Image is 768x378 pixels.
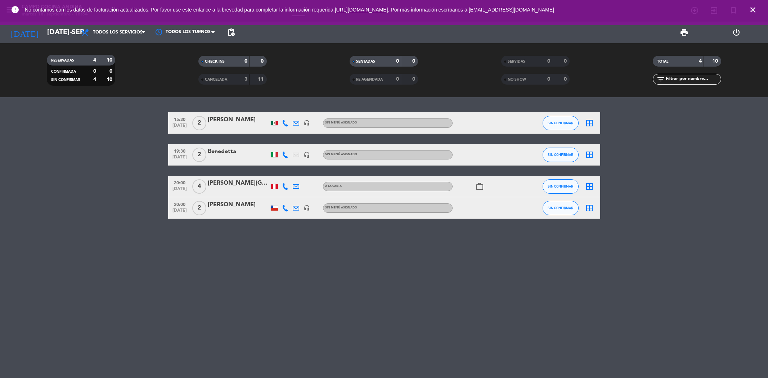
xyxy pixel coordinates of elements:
[51,59,74,62] span: RESERVADAS
[543,116,579,130] button: SIN CONFIRMAR
[356,60,375,63] span: SENTADAS
[227,28,235,37] span: pending_actions
[325,206,357,209] span: Sin menú asignado
[304,205,310,211] i: headset_mic
[699,59,702,64] strong: 4
[325,185,342,188] span: A la carta
[208,115,269,125] div: [PERSON_NAME]
[93,69,96,74] strong: 0
[51,70,76,73] span: CONFIRMADA
[304,152,310,158] i: headset_mic
[547,77,550,82] strong: 0
[171,115,189,123] span: 15:30
[93,77,96,82] strong: 4
[732,28,741,37] i: power_settings_new
[585,204,594,212] i: border_all
[396,77,399,82] strong: 0
[171,208,189,216] span: [DATE]
[171,186,189,195] span: [DATE]
[107,58,114,63] strong: 10
[93,58,96,63] strong: 4
[547,59,550,64] strong: 0
[325,121,357,124] span: Sin menú asignado
[5,24,44,40] i: [DATE]
[585,182,594,191] i: border_all
[508,60,525,63] span: SERVIDAS
[657,60,668,63] span: TOTAL
[192,148,206,162] span: 2
[244,77,247,82] strong: 3
[93,30,143,35] span: Todos los servicios
[680,28,688,37] span: print
[67,28,76,37] i: arrow_drop_down
[192,116,206,130] span: 2
[171,178,189,186] span: 20:00
[325,153,357,156] span: Sin menú asignado
[543,201,579,215] button: SIN CONFIRMAR
[171,147,189,155] span: 19:30
[109,69,114,74] strong: 0
[710,22,763,43] div: LOG OUT
[208,200,269,210] div: [PERSON_NAME]
[51,78,80,82] span: SIN CONFIRMAR
[304,120,310,126] i: headset_mic
[564,59,568,64] strong: 0
[171,155,189,163] span: [DATE]
[107,77,114,82] strong: 10
[205,78,227,81] span: CANCELADA
[564,77,568,82] strong: 0
[712,59,719,64] strong: 10
[396,59,399,64] strong: 0
[205,60,225,63] span: CHECK INS
[749,5,757,14] i: close
[208,147,269,156] div: Benedetta
[261,59,265,64] strong: 0
[244,59,247,64] strong: 0
[25,7,554,13] span: No contamos con los datos de facturación actualizados. Por favor use este enlance a la brevedad p...
[585,119,594,127] i: border_all
[548,121,573,125] span: SIN CONFIRMAR
[171,200,189,208] span: 20:00
[258,77,265,82] strong: 11
[543,179,579,194] button: SIN CONFIRMAR
[208,179,269,188] div: [PERSON_NAME][GEOGRAPHIC_DATA]
[356,78,383,81] span: RE AGENDADA
[335,7,388,13] a: [URL][DOMAIN_NAME]
[585,150,594,159] i: border_all
[192,201,206,215] span: 2
[412,77,417,82] strong: 0
[543,148,579,162] button: SIN CONFIRMAR
[11,5,19,14] i: error
[388,7,554,13] a: . Por más información escríbanos a [EMAIL_ADDRESS][DOMAIN_NAME]
[548,206,573,210] span: SIN CONFIRMAR
[171,123,189,131] span: [DATE]
[548,184,573,188] span: SIN CONFIRMAR
[475,182,484,191] i: work_outline
[412,59,417,64] strong: 0
[665,75,721,83] input: Filtrar por nombre...
[508,78,526,81] span: NO SHOW
[656,75,665,84] i: filter_list
[192,179,206,194] span: 4
[548,153,573,157] span: SIN CONFIRMAR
